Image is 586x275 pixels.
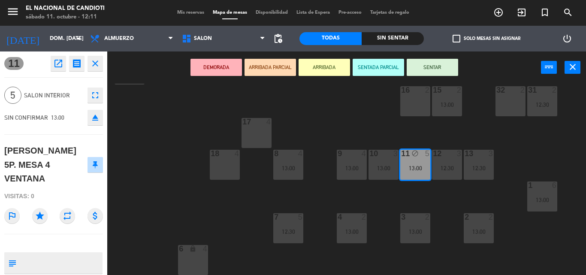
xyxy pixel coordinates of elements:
div: 17 [242,118,243,126]
button: DEMORADA [190,59,242,76]
span: Pre-acceso [334,10,366,15]
div: 2 [489,213,494,221]
div: 5 [298,213,303,221]
i: lock [189,245,196,252]
div: 2 [520,86,526,94]
div: 4 [235,150,240,157]
div: 4 [266,118,272,126]
div: 13:00 [400,165,430,171]
button: ARRIBADA PARCIAL [245,59,296,76]
div: 2 [362,213,367,221]
span: Mis reservas [173,10,208,15]
label: Solo mesas sin asignar [453,35,520,42]
div: 5 [425,150,430,157]
span: SALON [194,36,212,42]
button: eject [88,110,103,125]
i: power_input [544,62,554,72]
button: SENTAR [407,59,458,76]
i: subject [7,258,17,268]
div: 13:00 [337,229,367,235]
i: arrow_drop_down [73,33,84,44]
div: Visitas: 0 [4,189,103,204]
button: close [565,61,580,74]
div: sábado 11. octubre - 12:11 [26,13,105,21]
span: Tarjetas de regalo [366,10,414,15]
div: 4 [298,150,303,157]
div: 3 [393,150,399,157]
div: 13:00 [464,229,494,235]
span: 11 [4,57,24,70]
div: 32 [496,86,497,94]
div: 13:00 [527,197,557,203]
span: Almuerzo [104,36,134,42]
span: Lista de Espera [292,10,334,15]
div: 13:00 [337,165,367,171]
div: 12:30 [464,165,494,171]
button: close [88,56,103,71]
button: receipt [69,56,85,71]
div: 2 [552,86,557,94]
div: 3 [489,150,494,157]
i: add_circle_outline [493,7,504,18]
i: receipt [72,58,82,69]
div: 13:00 [273,165,303,171]
div: 12:30 [273,229,303,235]
div: 2 [425,213,430,221]
i: open_in_new [53,58,63,69]
span: SALON INTERIOR [24,91,83,100]
i: turned_in_not [540,7,550,18]
div: 3 [457,150,462,157]
div: 10 [369,150,370,157]
div: 2 [425,86,430,94]
i: attach_money [88,208,103,224]
div: 6 [552,181,557,189]
span: Mapa de mesas [208,10,251,15]
button: menu [6,5,19,21]
div: Todas [299,32,362,45]
i: power_settings_new [562,33,572,44]
button: SENTADA PARCIAL [353,59,404,76]
div: 4 [203,245,208,253]
div: 12:30 [527,102,557,108]
span: pending_actions [273,33,283,44]
div: 13:00 [400,229,430,235]
i: outlined_flag [4,208,20,224]
div: [PERSON_NAME] 5P. MESA 4 VENTANA [4,144,88,186]
i: eject [90,112,100,123]
div: 13 [465,150,465,157]
button: open_in_new [51,56,66,71]
div: 13:00 [432,102,462,108]
i: search [563,7,573,18]
button: ARRIBADA [299,59,350,76]
div: 4 [362,150,367,157]
i: fullscreen [90,90,100,100]
div: Sin sentar [362,32,424,45]
span: check_box_outline_blank [453,35,460,42]
i: menu [6,5,19,18]
div: 12:30 [432,165,462,171]
span: 5 [4,87,21,104]
button: power_input [541,61,557,74]
i: exit_to_app [517,7,527,18]
div: El Nacional de Candioti [26,4,105,13]
i: close [568,62,578,72]
div: 2 [465,213,465,221]
div: 13:00 [369,165,399,171]
span: SIN CONFIRMAR [4,114,48,121]
i: block [411,150,419,157]
i: repeat [60,208,75,224]
i: star [32,208,48,224]
span: 13:00 [51,114,64,121]
i: close [90,58,100,69]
